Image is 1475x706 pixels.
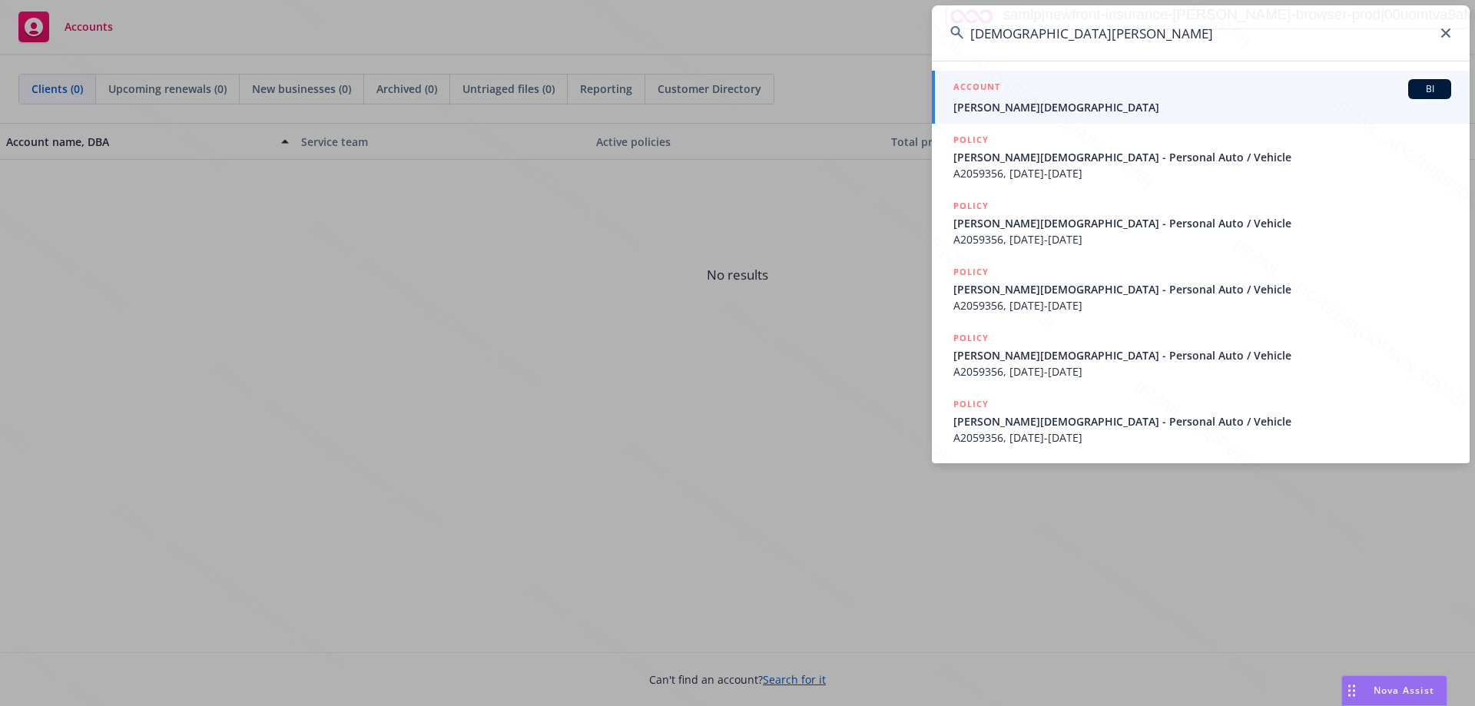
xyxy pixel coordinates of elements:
span: [PERSON_NAME][DEMOGRAPHIC_DATA] - Personal Auto / Vehicle [953,413,1451,429]
h5: POLICY [953,264,989,280]
span: [PERSON_NAME][DEMOGRAPHIC_DATA] - Personal Auto / Vehicle [953,281,1451,297]
h5: POLICY [953,330,989,346]
span: [PERSON_NAME][DEMOGRAPHIC_DATA] - Personal Auto / Vehicle [953,215,1451,231]
h5: POLICY [953,396,989,412]
h5: POLICY [953,198,989,214]
span: Nova Assist [1374,684,1434,697]
button: Nova Assist [1341,675,1447,706]
span: A2059356, [DATE]-[DATE] [953,231,1451,247]
span: A2059356, [DATE]-[DATE] [953,429,1451,446]
a: POLICY[PERSON_NAME][DEMOGRAPHIC_DATA] - Personal Auto / VehicleA2059356, [DATE]-[DATE] [932,388,1470,454]
span: BI [1414,82,1445,96]
input: Search... [932,5,1470,61]
a: POLICY[PERSON_NAME][DEMOGRAPHIC_DATA] - Personal Auto / VehicleA2059356, [DATE]-[DATE] [932,256,1470,322]
a: POLICY[PERSON_NAME][DEMOGRAPHIC_DATA] - Personal Auto / VehicleA2059356, [DATE]-[DATE] [932,124,1470,190]
span: A2059356, [DATE]-[DATE] [953,165,1451,181]
h5: POLICY [953,132,989,147]
span: A2059356, [DATE]-[DATE] [953,297,1451,313]
a: ACCOUNTBI[PERSON_NAME][DEMOGRAPHIC_DATA] [932,71,1470,124]
div: Drag to move [1342,676,1361,705]
span: [PERSON_NAME][DEMOGRAPHIC_DATA] [953,99,1451,115]
span: A2059356, [DATE]-[DATE] [953,363,1451,380]
a: POLICY[PERSON_NAME][DEMOGRAPHIC_DATA] - Personal Auto / VehicleA2059356, [DATE]-[DATE] [932,322,1470,388]
span: [PERSON_NAME][DEMOGRAPHIC_DATA] - Personal Auto / Vehicle [953,347,1451,363]
h5: ACCOUNT [953,79,1000,98]
span: [PERSON_NAME][DEMOGRAPHIC_DATA] - Personal Auto / Vehicle [953,149,1451,165]
a: POLICY[PERSON_NAME][DEMOGRAPHIC_DATA] - Personal Auto / VehicleA2059356, [DATE]-[DATE] [932,190,1470,256]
